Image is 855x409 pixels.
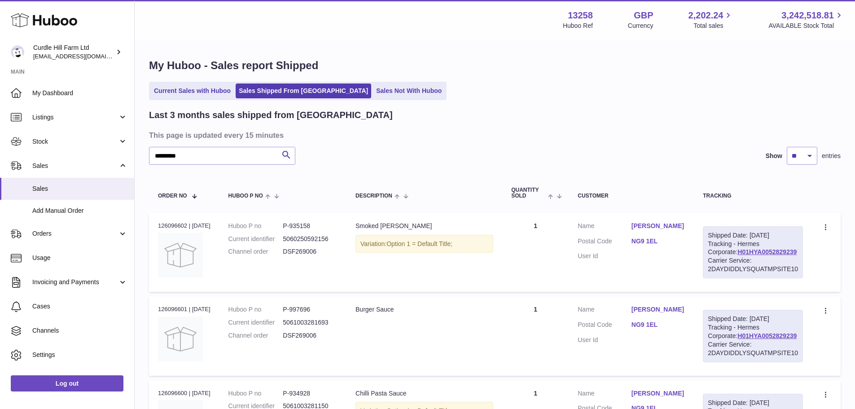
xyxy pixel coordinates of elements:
span: Huboo P no [228,193,263,199]
a: 2,202.24 Total sales [688,9,734,30]
div: Currency [628,22,653,30]
div: 126096602 | [DATE] [158,222,210,230]
span: Add Manual Order [32,207,127,215]
div: 126096601 | [DATE] [158,305,210,313]
div: Chilli Pasta Sauce [355,389,493,398]
span: Cases [32,302,127,311]
span: [EMAIL_ADDRESS][DOMAIN_NAME] [33,53,132,60]
img: internalAdmin-13258@internal.huboo.com [11,45,24,59]
a: 3,242,518.81 AVAILABLE Stock Total [768,9,844,30]
strong: 13258 [568,9,593,22]
span: Invoicing and Payments [32,278,118,286]
span: Usage [32,254,127,262]
a: Current Sales with Huboo [151,84,234,98]
div: Tracking [703,193,803,199]
span: Description [355,193,392,199]
dt: Huboo P no [228,222,283,230]
td: 1 [502,296,569,375]
span: My Dashboard [32,89,127,97]
dt: Name [578,305,631,316]
dt: Postal Code [578,237,631,248]
div: Smoked [PERSON_NAME] [355,222,493,230]
dt: Name [578,389,631,400]
div: 126096600 | [DATE] [158,389,210,397]
a: Sales Shipped From [GEOGRAPHIC_DATA] [236,84,371,98]
dt: Channel order [228,247,283,256]
a: Sales Not With Huboo [373,84,445,98]
span: Option 1 = Default Title; [386,240,452,247]
dt: User Id [578,252,631,260]
div: Shipped Date: [DATE] [708,315,798,323]
dd: DSF269006 [283,331,338,340]
a: [PERSON_NAME] [631,305,685,314]
img: no-photo.jpg [158,233,203,277]
a: [PERSON_NAME] [631,222,685,230]
h3: This page is updated every 15 minutes [149,130,838,140]
div: Customer [578,193,685,199]
a: NG9 1EL [631,237,685,246]
a: [PERSON_NAME] [631,389,685,398]
span: Quantity Sold [511,187,546,199]
span: Listings [32,113,118,122]
dd: 5060250592156 [283,235,338,243]
span: Sales [32,162,118,170]
span: Order No [158,193,187,199]
dd: DSF269006 [283,247,338,256]
span: Channels [32,326,127,335]
label: Show [766,152,782,160]
dt: Huboo P no [228,389,283,398]
h1: My Huboo - Sales report Shipped [149,58,841,73]
span: entries [822,152,841,160]
div: Shipped Date: [DATE] [708,231,798,240]
span: 2,202.24 [688,9,723,22]
dt: Channel order [228,331,283,340]
div: Tracking - Hermes Corporate: [703,310,803,362]
dd: P-935158 [283,222,338,230]
dt: User Id [578,336,631,344]
h2: Last 3 months sales shipped from [GEOGRAPHIC_DATA] [149,109,393,121]
div: Carrier Service: 2DAYDIDDLYSQUATMPSITE10 [708,256,798,273]
a: NG9 1EL [631,321,685,329]
dt: Current identifier [228,235,283,243]
div: Shipped Date: [DATE] [708,399,798,407]
span: AVAILABLE Stock Total [768,22,844,30]
a: Log out [11,375,123,391]
strong: GBP [634,9,653,22]
span: Settings [32,351,127,359]
div: Tracking - Hermes Corporate: [703,226,803,278]
dt: Name [578,222,631,233]
a: H01HYA0052829239 [737,248,797,255]
dd: P-934928 [283,389,338,398]
a: H01HYA0052829239 [737,332,797,339]
div: Curdle Hill Farm Ltd [33,44,114,61]
span: Stock [32,137,118,146]
dt: Huboo P no [228,305,283,314]
div: Carrier Service: 2DAYDIDDLYSQUATMPSITE10 [708,340,798,357]
dd: 5061003281693 [283,318,338,327]
span: 3,242,518.81 [781,9,834,22]
dt: Postal Code [578,321,631,331]
dd: P-997696 [283,305,338,314]
span: Total sales [693,22,733,30]
div: Variation: [355,235,493,253]
div: Huboo Ref [563,22,593,30]
div: Burger Sauce [355,305,493,314]
span: Orders [32,229,118,238]
td: 1 [502,213,569,292]
img: no-photo.jpg [158,317,203,361]
span: Sales [32,185,127,193]
dt: Current identifier [228,318,283,327]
